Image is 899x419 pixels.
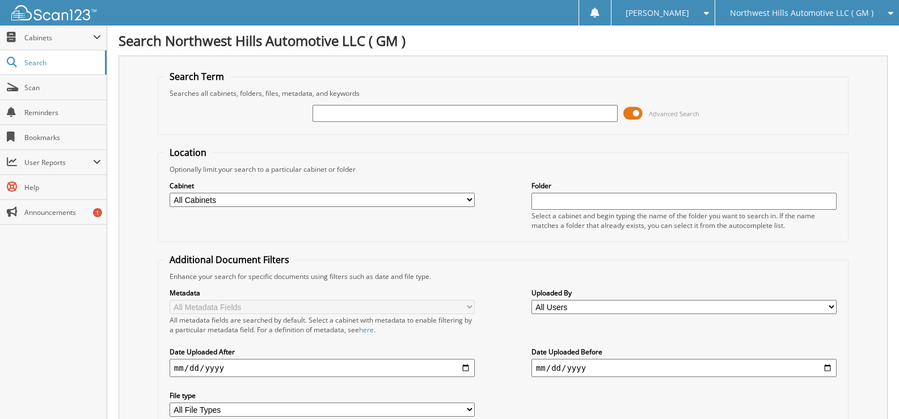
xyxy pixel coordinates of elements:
[626,10,689,16] span: [PERSON_NAME]
[531,347,837,357] label: Date Uploaded Before
[531,288,837,298] label: Uploaded By
[24,133,101,142] span: Bookmarks
[170,391,475,400] label: File type
[164,272,842,281] div: Enhance your search for specific documents using filters such as date and file type.
[119,31,888,50] h1: Search Northwest Hills Automotive LLC ( GM )
[170,315,475,335] div: All metadata fields are searched by default. Select a cabinet with metadata to enable filtering b...
[164,164,842,174] div: Optionally limit your search to a particular cabinet or folder
[24,183,101,192] span: Help
[170,288,475,298] label: Metadata
[11,5,96,20] img: scan123-logo-white.svg
[164,88,842,98] div: Searches all cabinets, folders, files, metadata, and keywords
[164,253,295,266] legend: Additional Document Filters
[24,58,99,67] span: Search
[649,109,699,118] span: Advanced Search
[730,10,873,16] span: Northwest Hills Automotive LLC ( GM )
[531,211,837,230] div: Select a cabinet and begin typing the name of the folder you want to search in. If the name match...
[170,181,475,191] label: Cabinet
[24,208,101,217] span: Announcements
[24,33,93,43] span: Cabinets
[93,208,102,217] div: 1
[531,359,837,377] input: end
[164,70,230,83] legend: Search Term
[24,83,101,92] span: Scan
[359,325,374,335] a: here
[24,158,93,167] span: User Reports
[170,347,475,357] label: Date Uploaded After
[170,359,475,377] input: start
[24,108,101,117] span: Reminders
[531,181,837,191] label: Folder
[164,146,212,159] legend: Location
